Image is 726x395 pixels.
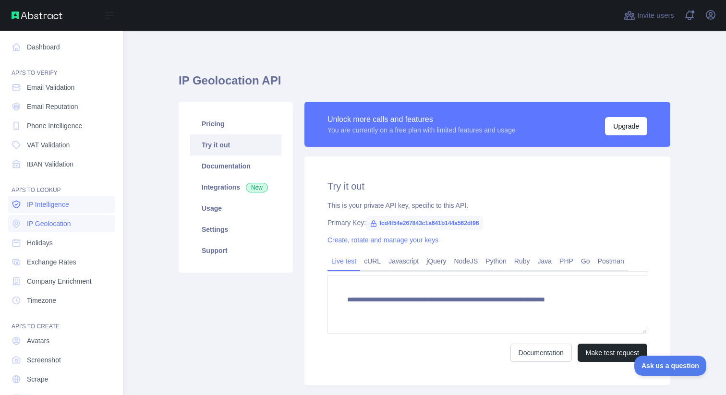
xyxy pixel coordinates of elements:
[8,117,115,134] a: Phone Intelligence
[27,276,92,286] span: Company Enrichment
[510,253,534,269] a: Ruby
[8,38,115,56] a: Dashboard
[8,136,115,154] a: VAT Validation
[27,121,82,131] span: Phone Intelligence
[622,8,676,23] button: Invite users
[327,236,438,244] a: Create, rotate and manage your keys
[8,273,115,290] a: Company Enrichment
[510,344,572,362] a: Documentation
[27,83,74,92] span: Email Validation
[360,253,385,269] a: cURL
[190,240,281,261] a: Support
[327,253,360,269] a: Live test
[327,114,516,125] div: Unlock more calls and features
[190,198,281,219] a: Usage
[594,253,628,269] a: Postman
[450,253,482,269] a: NodeJS
[190,134,281,156] a: Try it out
[27,238,53,248] span: Holidays
[634,356,707,376] iframe: Toggle Customer Support
[8,196,115,213] a: IP Intelligence
[8,156,115,173] a: IBAN Validation
[8,58,115,77] div: API'S TO VERIFY
[482,253,510,269] a: Python
[8,371,115,388] a: Scrape
[385,253,423,269] a: Javascript
[190,177,281,198] a: Integrations New
[556,253,577,269] a: PHP
[605,117,647,135] button: Upgrade
[637,10,674,21] span: Invite users
[534,253,556,269] a: Java
[8,79,115,96] a: Email Validation
[8,175,115,194] div: API'S TO LOOKUP
[423,253,450,269] a: jQuery
[27,102,78,111] span: Email Reputation
[366,216,483,230] span: fcd4f54e267843c1a641b144a562df96
[8,292,115,309] a: Timezone
[190,219,281,240] a: Settings
[27,200,69,209] span: IP Intelligence
[27,159,73,169] span: IBAN Validation
[190,113,281,134] a: Pricing
[190,156,281,177] a: Documentation
[179,73,670,96] h1: IP Geolocation API
[327,218,647,227] div: Primary Key:
[8,311,115,330] div: API'S TO CREATE
[8,215,115,232] a: IP Geolocation
[27,219,71,228] span: IP Geolocation
[8,234,115,251] a: Holidays
[8,332,115,349] a: Avatars
[27,374,48,384] span: Scrape
[327,201,647,210] div: This is your private API key, specific to this API.
[27,140,70,150] span: VAT Validation
[246,183,268,192] span: New
[8,253,115,271] a: Exchange Rates
[12,12,62,19] img: Abstract API
[327,180,647,193] h2: Try it out
[27,336,49,346] span: Avatars
[27,257,76,267] span: Exchange Rates
[27,355,61,365] span: Screenshot
[578,344,647,362] button: Make test request
[8,98,115,115] a: Email Reputation
[8,351,115,369] a: Screenshot
[327,125,516,135] div: You are currently on a free plan with limited features and usage
[27,296,56,305] span: Timezone
[577,253,594,269] a: Go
